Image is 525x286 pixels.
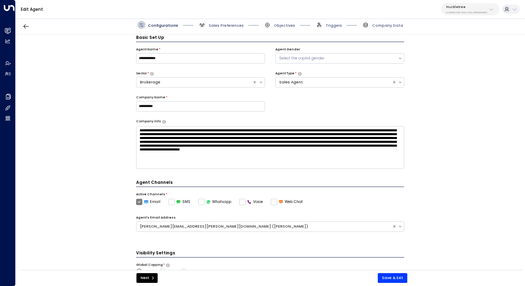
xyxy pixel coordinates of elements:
[271,199,303,205] label: Web Chat
[136,71,147,76] label: Sector
[136,47,158,52] label: Agent Name
[198,199,232,205] label: Whatsapp
[136,119,161,124] label: Company Info
[21,6,43,12] a: Edit Agent
[166,263,170,267] button: Choose whether the agent should include specific emails in the CC or BCC line of all outgoing ema...
[150,72,154,75] button: Select whether your copilot will handle inquiries directly from leads or from brokers representin...
[136,215,176,220] label: Agent's Email Address
[140,80,249,85] div: Brokerage
[274,23,295,28] span: Objectives
[446,11,487,14] p: b7af8320-f128-4349-a726-f388528d82b5
[148,23,178,28] span: Configurations
[326,23,342,28] span: Triggers
[136,273,158,283] button: Next
[209,23,244,28] span: Sales Preferences
[136,250,405,258] h3: Visibility Settings
[378,273,407,283] button: Save & Exit
[188,269,197,275] span: None
[446,5,487,9] p: Huckletree
[279,80,389,85] div: Sales Agent
[168,199,191,205] label: SMS
[372,23,403,28] span: Company Data
[279,56,394,61] div: Select the copilot gender
[298,72,302,75] button: Select whether your copilot will handle inquiries directly from leads or from brokers representin...
[441,3,499,15] button: Huckletreeb7af8320-f128-4349-a726-f388528d82b5
[162,120,166,123] button: Provide a brief overview of your company, including your industry, products or services, and any ...
[136,263,163,268] label: Global Copying
[136,179,405,187] h4: Agent Channels
[136,192,165,197] label: Active Channels
[136,34,405,42] h3: Basic Set Up
[167,269,173,275] span: CC
[140,224,389,229] div: [PERSON_NAME][EMAIL_ADDRESS][PERSON_NAME][DOMAIN_NAME] ([PERSON_NAME])
[136,199,161,205] label: Email
[239,199,263,205] label: Voice
[275,71,294,76] label: Agent Type
[275,47,300,52] label: Agent Gender
[136,95,165,100] label: Company Name
[143,269,151,275] span: BCC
